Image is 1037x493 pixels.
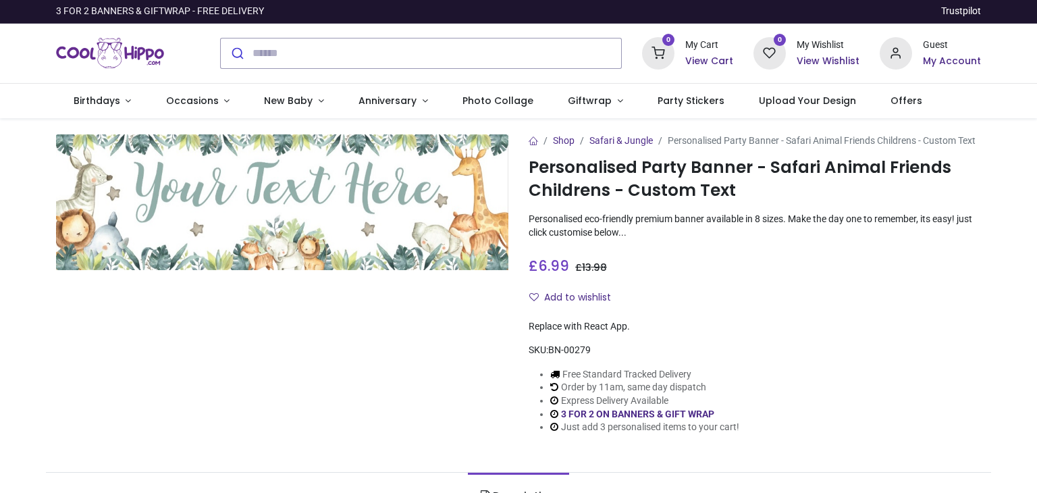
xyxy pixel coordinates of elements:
h1: Personalised Party Banner - Safari Animal Friends Childrens - Custom Text [529,156,981,203]
img: Personalised Party Banner - Safari Animal Friends Childrens - Custom Text [56,134,508,270]
button: Add to wishlistAdd to wishlist [529,286,622,309]
span: £ [575,261,607,274]
a: Giftwrap [550,84,640,119]
i: Add to wishlist [529,292,539,302]
div: Replace with React App. [529,320,981,334]
sup: 0 [662,34,675,47]
div: SKU: [529,344,981,357]
li: Express Delivery Available [550,394,739,408]
div: Guest [923,38,981,52]
li: Free Standard Tracked Delivery [550,368,739,382]
a: Shop [553,135,575,146]
div: 3 FOR 2 BANNERS & GIFTWRAP - FREE DELIVERY [56,5,264,18]
a: 3 FOR 2 ON BANNERS & GIFT WRAP [561,409,714,419]
a: Safari & Jungle [589,135,653,146]
a: Logo of Cool Hippo [56,34,164,72]
span: Party Stickers [658,94,724,107]
a: Trustpilot [941,5,981,18]
span: 13.98 [582,261,607,274]
p: Personalised eco-friendly premium banner available in 8 sizes. Make the day one to remember, its ... [529,213,981,239]
span: Occasions [166,94,219,107]
span: New Baby [264,94,313,107]
a: Birthdays [56,84,149,119]
a: View Wishlist [797,55,859,68]
div: My Wishlist [797,38,859,52]
a: Anniversary [341,84,445,119]
a: 0 [642,47,674,57]
span: BN-00279 [548,344,591,355]
span: Birthdays [74,94,120,107]
a: View Cart [685,55,733,68]
span: Personalised Party Banner - Safari Animal Friends Childrens - Custom Text [668,135,976,146]
a: 0 [753,47,786,57]
div: My Cart [685,38,733,52]
span: Photo Collage [462,94,533,107]
span: Offers [890,94,922,107]
span: Giftwrap [568,94,612,107]
li: Order by 11am, same day dispatch [550,381,739,394]
span: Upload Your Design [759,94,856,107]
img: Cool Hippo [56,34,164,72]
sup: 0 [774,34,787,47]
a: New Baby [247,84,342,119]
span: 6.99 [538,256,569,276]
a: My Account [923,55,981,68]
a: Occasions [149,84,247,119]
span: Anniversary [358,94,417,107]
li: Just add 3 personalised items to your cart! [550,421,739,434]
span: £ [529,256,569,276]
button: Submit [221,38,252,68]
